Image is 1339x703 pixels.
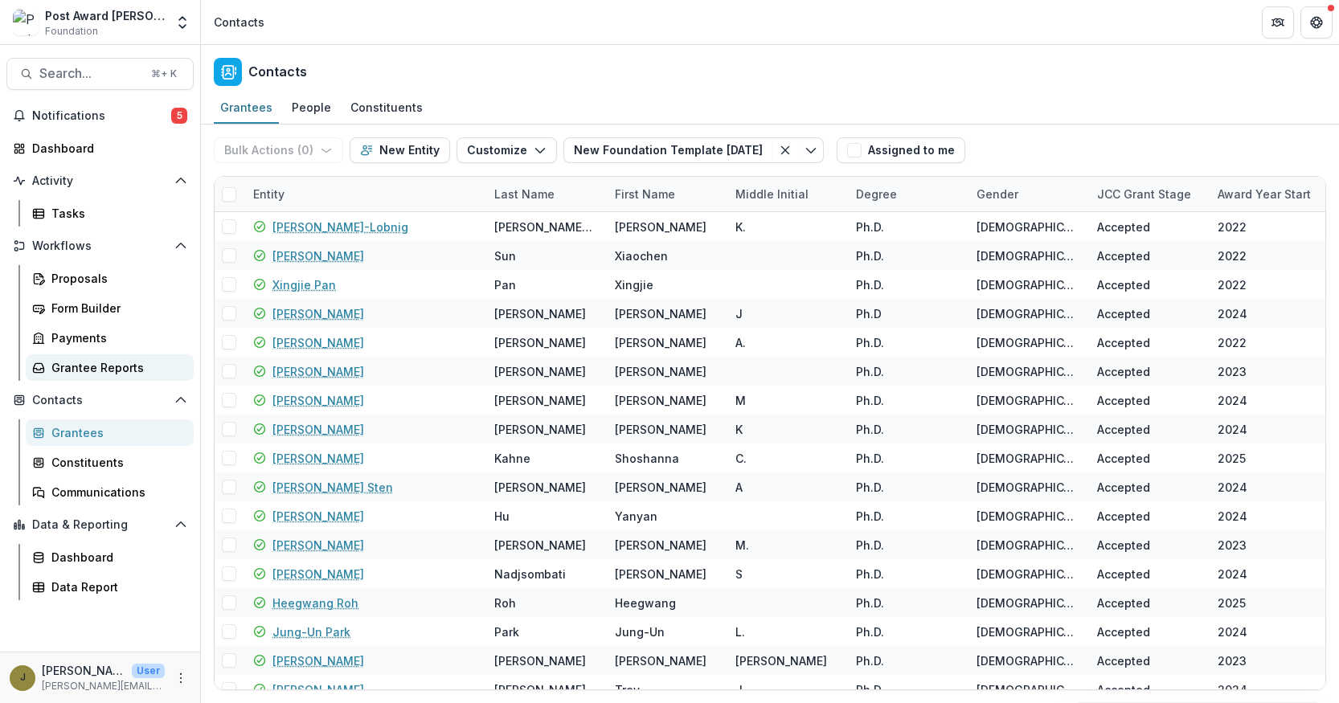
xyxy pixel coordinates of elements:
a: [PERSON_NAME] [272,566,364,582]
div: Accepted [1097,363,1150,380]
div: Award Year Start [1208,186,1321,202]
span: Foundation [45,24,98,39]
div: Accepted [1097,276,1150,293]
div: [PERSON_NAME] [494,421,586,438]
div: Xingjie [615,276,653,293]
div: [DEMOGRAPHIC_DATA] [977,537,1078,554]
a: [PERSON_NAME] Sten [272,479,393,496]
button: More [171,668,190,688]
a: Grantee Reports [26,354,194,381]
a: Constituents [344,92,429,124]
div: Heegwang [615,595,676,611]
div: Pan [494,276,516,293]
div: Shoshanna [615,450,679,467]
a: [PERSON_NAME] [272,421,364,438]
div: Ph.D. [856,450,884,467]
div: Degree [846,186,907,202]
nav: breadcrumb [207,10,271,34]
a: Data Report [26,574,194,600]
div: Accepted [1097,450,1150,467]
div: [PERSON_NAME]-Lobnig [494,219,596,235]
div: [DEMOGRAPHIC_DATA] [977,421,1078,438]
h2: Contacts [248,64,307,80]
div: Constituents [344,96,429,119]
div: 2024 [1218,392,1247,409]
div: Ph.D. [856,479,884,496]
a: People [285,92,338,124]
div: Payments [51,329,181,346]
a: Tasks [26,200,194,227]
div: Ph.D. [856,421,884,438]
div: Ph.D. [856,247,884,264]
div: [DEMOGRAPHIC_DATA] [977,652,1078,669]
div: 2024 [1218,421,1247,438]
div: [PERSON_NAME] [615,363,706,380]
div: Ph.D. [856,276,884,293]
a: [PERSON_NAME] [272,247,364,264]
div: L. [735,623,745,640]
div: Last Name [485,186,564,202]
div: 2024 [1218,681,1247,698]
div: [DEMOGRAPHIC_DATA] [977,566,1078,582]
div: Accepted [1097,681,1150,698]
a: Xingjie Pan [272,276,336,293]
a: Payments [26,325,194,351]
div: J [735,681,743,698]
div: Accepted [1097,652,1150,669]
span: Workflows [32,239,168,253]
div: 2025 [1218,450,1246,467]
div: 2022 [1218,334,1247,351]
div: Ph.D. [856,363,884,380]
div: Communications [51,484,181,501]
div: [DEMOGRAPHIC_DATA] [977,450,1078,467]
div: Gender [967,186,1028,202]
div: Ph.D. [856,566,884,582]
div: Ph.D. [856,392,884,409]
button: New Entity [350,137,450,163]
div: Ph.D. [856,334,884,351]
p: User [132,664,165,678]
span: 5 [171,108,187,124]
div: First Name [605,177,726,211]
div: [PERSON_NAME] [615,652,706,669]
div: M [735,392,746,409]
div: 2022 [1218,247,1247,264]
div: 2023 [1218,652,1247,669]
div: Accepted [1097,247,1150,264]
a: [PERSON_NAME] [272,450,364,467]
div: People [285,96,338,119]
div: Grantee Reports [51,359,181,376]
div: [DEMOGRAPHIC_DATA] [977,595,1078,611]
div: Accepted [1097,334,1150,351]
div: 2024 [1218,508,1247,525]
a: Dashboard [6,135,194,161]
div: [DEMOGRAPHIC_DATA] [977,479,1078,496]
div: J [735,305,743,322]
div: Xiaochen [615,247,668,264]
div: [DEMOGRAPHIC_DATA] [977,305,1078,322]
div: Entity [244,177,485,211]
div: [PERSON_NAME] [494,334,586,351]
div: [DEMOGRAPHIC_DATA] [977,623,1078,640]
a: [PERSON_NAME] [272,363,364,380]
div: Award Year Start [1208,177,1329,211]
div: Constituents [51,454,181,471]
img: Post Award Jane Coffin Childs Memorial Fund [13,10,39,35]
div: A [735,479,743,496]
div: Accepted [1097,219,1150,235]
p: [PERSON_NAME][EMAIL_ADDRESS][PERSON_NAME][DOMAIN_NAME] [42,679,165,693]
div: Dashboard [32,140,181,157]
div: Jung-Un [615,623,665,640]
a: Dashboard [26,544,194,570]
a: [PERSON_NAME] [272,681,364,698]
div: M. [735,537,749,554]
div: 2022 [1218,219,1247,235]
button: Open Data & Reporting [6,512,194,537]
a: [PERSON_NAME] [272,508,364,525]
a: Constituents [26,449,194,476]
div: [PERSON_NAME] [494,537,586,554]
div: [PERSON_NAME] [735,652,827,669]
div: [DEMOGRAPHIC_DATA] [977,334,1078,351]
button: Open Contacts [6,387,194,413]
